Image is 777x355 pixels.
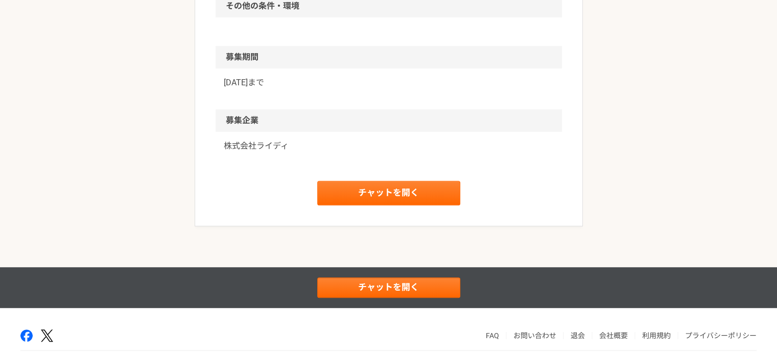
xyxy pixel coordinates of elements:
a: 利用規約 [642,332,671,340]
img: facebook-2adfd474.png [20,329,33,342]
a: お問い合わせ [513,332,556,340]
img: x-391a3a86.png [41,329,53,342]
a: チャットを開く [317,277,460,298]
a: 会社概要 [599,332,628,340]
a: 株式会社ライディ [224,140,554,152]
a: プライバシーポリシー [685,332,757,340]
a: FAQ [486,332,499,340]
p: [DATE]まで [224,77,554,89]
a: 退会 [571,332,585,340]
a: チャットを開く [317,181,460,205]
h2: 募集企業 [216,109,562,132]
h2: 募集期間 [216,46,562,68]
